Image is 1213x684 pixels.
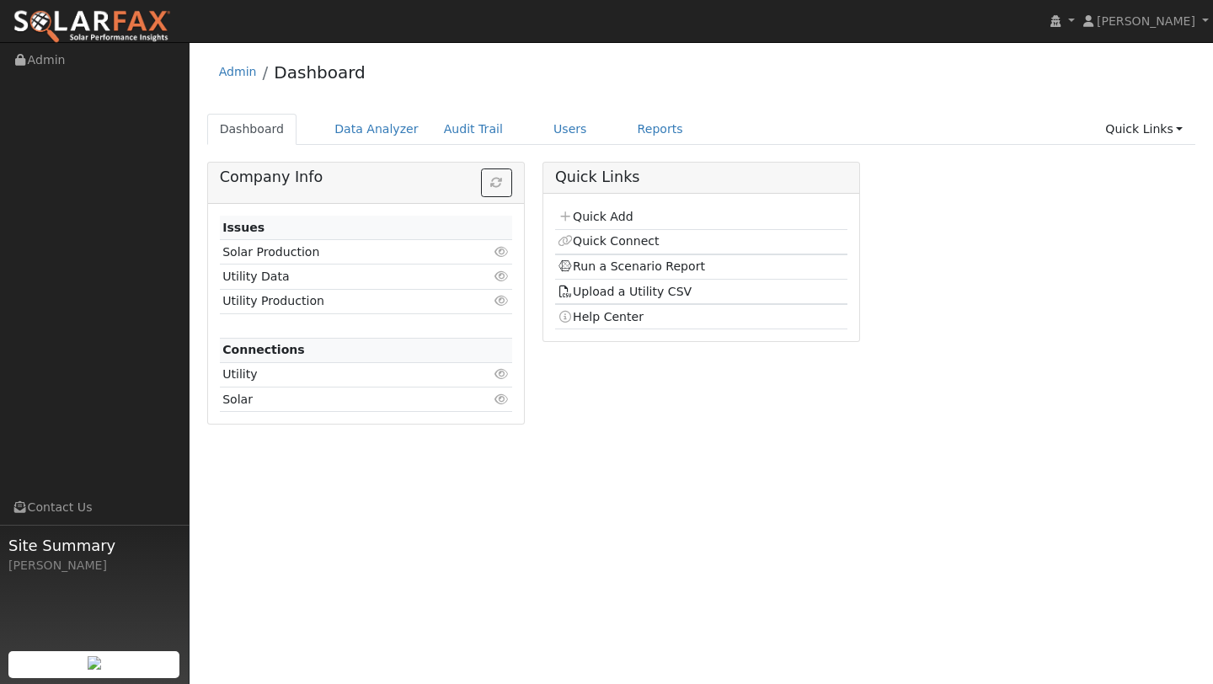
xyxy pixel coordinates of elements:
i: Click to view [494,270,510,282]
a: Dashboard [207,114,297,145]
a: Upload a Utility CSV [558,285,692,298]
a: Admin [219,65,257,78]
strong: Connections [222,343,305,356]
a: Data Analyzer [322,114,431,145]
td: Solar Production [220,240,465,265]
td: Utility Production [220,289,465,313]
span: [PERSON_NAME] [1097,14,1195,28]
img: retrieve [88,656,101,670]
i: Click to view [494,368,510,380]
a: Quick Connect [558,234,659,248]
strong: Issues [222,221,265,234]
a: Dashboard [274,62,366,83]
a: Users [541,114,600,145]
i: Click to view [494,246,510,258]
i: Click to view [494,393,510,405]
a: Quick Links [1093,114,1195,145]
a: Quick Add [558,210,633,223]
a: Help Center [558,310,644,323]
i: Click to view [494,295,510,307]
a: Run a Scenario Report [558,259,705,273]
td: Solar [220,387,465,412]
h5: Quick Links [555,168,847,186]
h5: Company Info [220,168,512,186]
img: SolarFax [13,9,171,45]
span: Site Summary [8,534,180,557]
a: Reports [625,114,696,145]
td: Utility [220,362,465,387]
a: Audit Trail [431,114,516,145]
td: Utility Data [220,265,465,289]
div: [PERSON_NAME] [8,557,180,574]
